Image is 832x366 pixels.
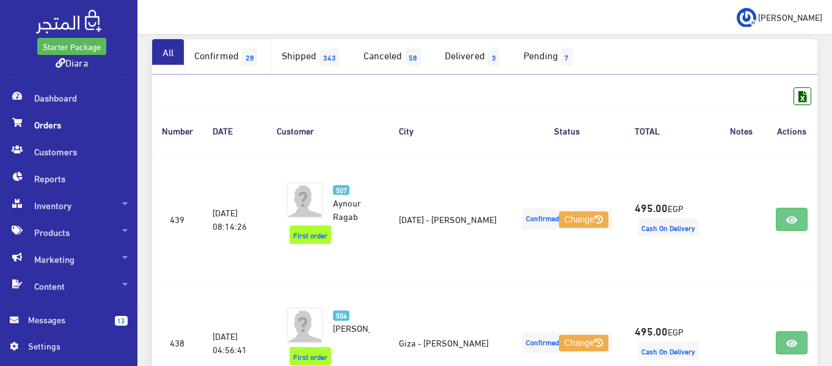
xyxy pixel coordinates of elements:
[242,48,258,66] span: 28
[36,10,101,34] img: .
[737,7,822,27] a: ... [PERSON_NAME]
[638,342,699,360] span: Cash On Delivery
[559,211,608,229] button: Change
[10,273,128,299] span: Content
[717,105,766,156] th: Notes
[203,156,267,282] td: [DATE] 08:14:26
[509,105,625,156] th: Status
[561,48,572,66] span: 7
[737,8,756,27] img: ...
[389,105,509,156] th: City
[333,310,349,321] span: 506
[333,319,398,336] span: [PERSON_NAME]
[286,182,323,219] img: avatar.png
[152,156,203,282] td: 439
[333,185,349,196] span: 507
[488,48,500,66] span: 3
[625,105,717,156] th: TOTAL
[10,165,128,192] span: Reports
[513,39,586,75] a: Pending7
[10,192,128,219] span: Inventory
[333,194,361,224] span: Aynour Ragab
[10,339,128,359] a: Settings
[625,156,717,282] td: EGP
[333,307,370,334] a: 506 [PERSON_NAME]
[635,323,668,339] strong: 495.00
[271,39,353,75] a: Shipped343
[10,138,128,165] span: Customers
[766,105,817,156] th: Actions
[638,218,699,236] span: Cash On Delivery
[333,182,370,222] a: 507 Aynour Ragab
[152,39,184,65] a: All
[10,313,128,339] a: 13 Messages
[405,48,421,66] span: 58
[319,48,340,66] span: 343
[115,316,128,326] span: 13
[353,39,434,75] a: Canceled58
[184,39,271,75] a: Confirmed28
[290,225,331,244] span: First order
[10,219,128,246] span: Products
[286,307,323,344] img: avatar.png
[758,9,822,24] span: [PERSON_NAME]
[10,246,128,273] span: Marketing
[522,332,612,354] span: Confirmed
[771,282,817,329] iframe: Drift Widget Chat Controller
[389,156,509,282] td: [DATE] - [PERSON_NAME]
[203,105,267,156] th: DATE
[635,199,668,215] strong: 495.00
[28,339,117,353] span: Settings
[267,105,389,156] th: Customer
[56,53,88,71] a: Diara
[434,39,513,75] a: Delivered3
[152,105,203,156] th: Number
[28,313,105,326] span: Messages
[290,347,331,365] span: First order
[559,335,608,352] button: Change
[10,84,128,111] span: Dashboard
[522,208,612,230] span: Confirmed
[10,111,128,138] span: Orders
[37,38,106,55] a: Starter Package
